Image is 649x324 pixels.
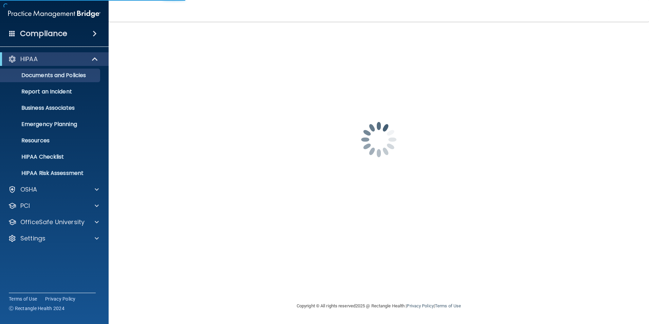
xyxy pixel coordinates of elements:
[9,295,37,302] a: Terms of Use
[435,303,461,308] a: Terms of Use
[20,202,30,210] p: PCI
[9,305,64,312] span: Ⓒ Rectangle Health 2024
[4,137,97,144] p: Resources
[345,106,413,174] img: spinner.e123f6fc.gif
[45,295,76,302] a: Privacy Policy
[4,170,97,177] p: HIPAA Risk Assessment
[4,105,97,111] p: Business Associates
[4,154,97,160] p: HIPAA Checklist
[8,7,100,21] img: PMB logo
[20,55,38,63] p: HIPAA
[20,29,67,38] h4: Compliance
[8,234,99,242] a: Settings
[4,88,97,95] p: Report an Incident
[20,218,85,226] p: OfficeSafe University
[8,185,99,194] a: OSHA
[4,72,97,79] p: Documents and Policies
[20,234,45,242] p: Settings
[20,185,37,194] p: OSHA
[4,121,97,128] p: Emergency Planning
[8,218,99,226] a: OfficeSafe University
[8,202,99,210] a: PCI
[8,55,98,63] a: HIPAA
[407,303,433,308] a: Privacy Policy
[255,295,503,317] div: Copyright © All rights reserved 2025 @ Rectangle Health | |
